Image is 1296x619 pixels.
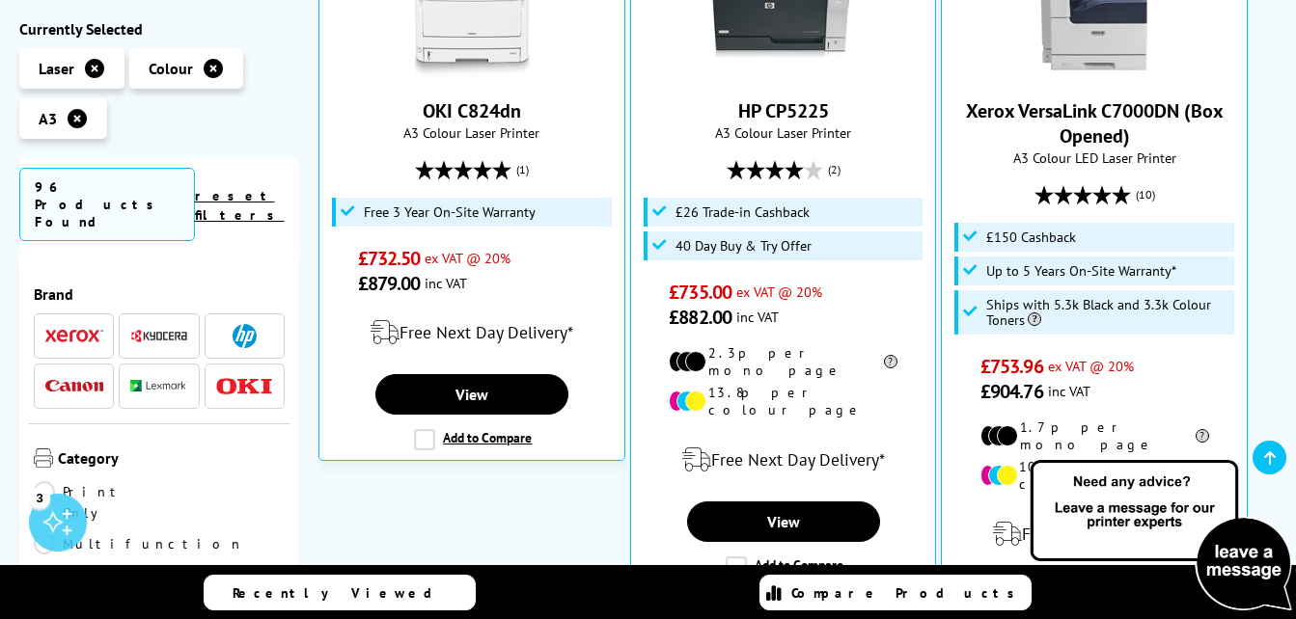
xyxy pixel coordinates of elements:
[29,487,50,508] div: 3
[215,378,273,394] img: OKI
[34,284,285,304] span: Brand
[1022,64,1167,83] a: Xerox VersaLink C7000DN (Box Opened)
[34,448,53,468] img: Category
[1136,176,1155,213] span: (10)
[669,280,731,305] span: £735.00
[828,151,841,188] span: (2)
[980,458,1209,493] li: 10.2p per colour page
[204,575,476,610] a: Recently Viewed
[1026,457,1296,615] img: Open Live Chat window
[215,324,273,348] a: HP
[364,204,536,220] span: Free 3 Year On-Site Warranty
[425,274,467,292] span: inc VAT
[45,380,103,392] img: Canon
[233,324,257,348] img: HP
[130,324,188,348] a: Kyocera
[711,64,856,83] a: HP CP5225
[986,229,1076,245] span: £150 Cashback
[34,533,244,554] a: Multifunction
[39,59,74,78] span: Laser
[215,374,273,398] a: OKI
[687,501,880,542] a: View
[986,297,1229,328] span: Ships with 5.3k Black and 3.3k Colour Toners
[34,481,159,524] a: Print Only
[195,187,285,224] a: reset filters
[45,374,103,398] a: Canon
[980,354,1043,379] span: £753.96
[980,379,1043,404] span: £904.76
[425,249,510,267] span: ex VAT @ 20%
[45,324,103,348] a: Xerox
[329,306,615,360] div: modal_delivery
[414,429,532,450] label: Add to Compare
[669,305,731,330] span: £882.00
[669,344,897,379] li: 2.3p per mono page
[1048,357,1134,375] span: ex VAT @ 20%
[358,271,421,296] span: £879.00
[58,448,285,471] span: Category
[19,19,299,39] div: Currently Selected
[738,98,829,123] a: HP CP5225
[966,98,1224,148] a: Xerox VersaLink C7000DN (Box Opened)
[423,98,521,123] a: OKI C824dn
[39,109,57,128] span: A3
[233,584,452,602] span: Recently Viewed
[736,308,779,326] span: inc VAT
[149,59,193,78] span: Colour
[1048,382,1090,400] span: inc VAT
[641,123,926,142] span: A3 Colour Laser Printer
[19,168,195,241] span: 96 Products Found
[130,374,188,398] a: Lexmark
[736,283,822,301] span: ex VAT @ 20%
[516,151,529,188] span: (1)
[45,330,103,343] img: Xerox
[951,148,1237,167] span: A3 Colour LED Laser Printer
[130,381,188,392] img: Lexmark
[951,507,1237,561] div: modal_delivery
[375,374,568,415] a: View
[676,238,812,254] span: 40 Day Buy & Try Offer
[329,123,615,142] span: A3 Colour Laser Printer
[676,204,810,220] span: £26 Trade-in Cashback
[986,263,1176,279] span: Up to 5 Years On-Site Warranty*
[759,575,1032,610] a: Compare Products
[669,384,897,418] li: 13.8p per colour page
[980,418,1209,453] li: 1.7p per mono page
[400,64,544,83] a: OKI C824dn
[358,246,421,271] span: £732.50
[130,329,188,343] img: Kyocera
[641,433,926,487] div: modal_delivery
[791,584,1025,602] span: Compare Products
[726,556,843,578] label: Add to Compare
